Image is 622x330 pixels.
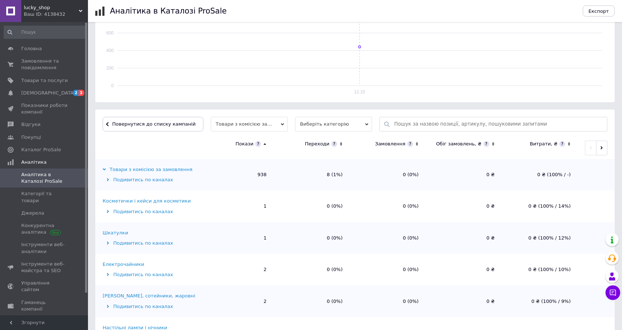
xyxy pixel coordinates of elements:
[426,285,502,317] td: 0 ₴
[112,121,196,127] span: Повернутися до списку кампаній
[350,159,426,190] td: 0 (0%)
[274,159,350,190] td: 8 (1%)
[21,77,68,84] span: Товари та послуги
[103,303,196,310] div: Подивитись по каналах
[4,26,87,39] input: Пошук
[21,222,68,236] span: Конкурентна аналітика
[426,254,502,285] td: 0 ₴
[21,58,68,71] span: Замовлення та повідомлення
[73,90,79,96] span: 2
[606,285,620,300] button: Чат з покупцем
[24,4,79,11] span: lucky_shop
[274,254,350,285] td: 0 (0%)
[274,190,350,222] td: 0 (0%)
[103,230,128,236] div: Шкатулки
[21,102,68,115] span: Показники роботи компанії
[103,198,191,204] div: Косметички і кейси для косметики
[78,90,84,96] span: 3
[502,254,578,285] td: 0 ₴ (100% / 10%)
[111,83,114,88] text: 0
[426,190,502,222] td: 0 ₴
[103,166,192,173] div: Товари з комісією за замовлення
[103,117,203,131] button: Повернутися до списку кампаній
[394,117,603,131] input: Пошук за назвою позиції, артикулу, пошуковими запитами
[103,293,195,299] div: [PERSON_NAME], сотейники, жаровні
[21,147,61,153] span: Каталог ProSale
[295,117,372,131] span: Виберіть категорію
[21,210,44,216] span: Джерела
[274,285,350,317] td: 0 (0%)
[375,141,405,147] div: Замовлення
[21,159,47,166] span: Аналітика
[24,11,88,18] div: Ваш ID: 4138432
[198,222,274,254] td: 1
[589,8,609,14] span: Експорт
[103,261,144,268] div: Електрочайники
[21,280,68,293] span: Управління сайтом
[106,48,114,53] text: 400
[274,222,350,254] td: 0 (0%)
[21,241,68,255] span: Інструменти веб-аналітики
[110,7,227,15] h1: Аналітика в Каталозі ProSale
[502,159,578,190] td: 0 ₴ (100% / -)
[583,5,615,16] button: Експорт
[21,299,68,312] span: Гаманець компанії
[21,45,42,52] span: Головна
[502,190,578,222] td: 0 ₴ (100% / 14%)
[198,190,274,222] td: 1
[21,134,41,141] span: Покупці
[350,254,426,285] td: 0 (0%)
[21,90,76,96] span: [DEMOGRAPHIC_DATA]
[502,285,578,317] td: 0 ₴ (100% / 9%)
[103,177,196,183] div: Подивитись по каналах
[103,240,196,246] div: Подивитись по каналах
[350,285,426,317] td: 0 (0%)
[350,222,426,254] td: 0 (0%)
[106,30,114,36] text: 600
[530,141,557,147] div: Витрати, ₴
[21,171,68,185] span: Аналітика в Каталозі ProSale
[198,159,274,190] td: 938
[103,208,196,215] div: Подивитись по каналах
[350,190,426,222] td: 0 (0%)
[106,66,114,71] text: 200
[21,190,68,204] span: Категорії та товари
[502,222,578,254] td: 0 ₴ (100% / 12%)
[211,117,288,131] span: Товари з комісією за замовлення
[21,261,68,274] span: Інструменти веб-майстра та SEO
[21,121,40,128] span: Відгуки
[436,141,482,147] div: Обіг замовлень, ₴
[103,271,196,278] div: Подивитись по каналах
[305,141,330,147] div: Переходи
[426,159,502,190] td: 0 ₴
[198,254,274,285] td: 2
[426,222,502,254] td: 0 ₴
[235,141,253,147] div: Покази
[354,89,365,94] text: 12.10
[198,285,274,317] td: 2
